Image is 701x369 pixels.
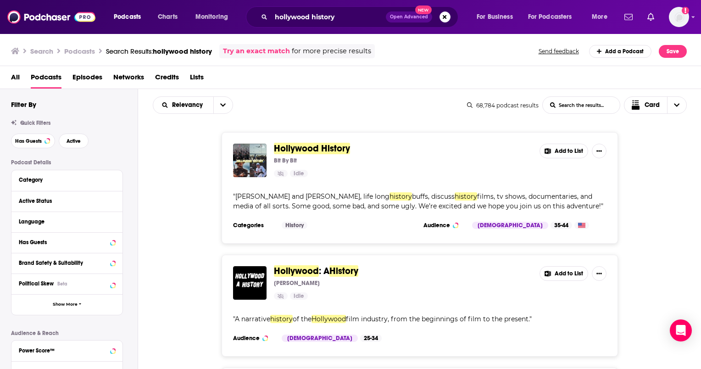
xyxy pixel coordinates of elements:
span: New [415,6,432,14]
button: Add to List [540,266,588,281]
div: Has Guests [19,239,107,246]
div: Search podcasts, credits, & more... [255,6,467,28]
span: : A [319,265,329,277]
span: Has Guests [15,139,42,144]
span: A narrative [235,315,270,323]
button: open menu [213,97,233,113]
button: open menu [189,10,240,24]
button: open menu [470,10,524,24]
div: Beta [57,281,67,287]
span: Relevancy [172,102,206,108]
span: Quick Filters [20,120,50,126]
span: for more precise results [292,46,371,56]
span: buffs, discuss [412,192,455,201]
img: Hollywood History [233,144,267,177]
a: Hollywood: AHistory [274,266,358,276]
span: Card [645,102,660,108]
p: Podcast Details [11,159,123,166]
span: Hollywood [312,315,346,323]
span: Hollywood History [274,143,350,154]
button: Language [19,216,115,227]
div: 68,784 podcast results [467,102,539,109]
button: Add to List [540,144,588,158]
button: Has Guests [11,134,55,148]
button: open menu [153,102,213,108]
a: Search Results:hollywood history [106,47,212,56]
span: history [455,192,477,201]
a: Credits [155,70,179,89]
div: Open Intercom Messenger [670,319,692,341]
button: Active [59,134,89,148]
a: All [11,70,20,89]
span: Political Skew [19,280,54,287]
button: Category [19,174,115,185]
button: Show More Button [592,144,606,158]
div: Category [19,177,109,183]
span: For Business [477,11,513,23]
button: Has Guests [19,236,115,248]
button: Active Status [19,195,115,207]
span: Open Advanced [390,15,428,19]
a: Add a Podcast [589,45,652,58]
span: history [270,315,293,323]
a: Hollywood History [274,144,350,154]
div: [DEMOGRAPHIC_DATA] [282,335,358,342]
span: Show More [53,302,78,307]
p: Audience & Reach [11,330,123,336]
a: Podchaser - Follow, Share and Rate Podcasts [7,8,95,26]
span: Podcasts [114,11,141,23]
img: User Profile [669,7,689,27]
a: Lists [190,70,204,89]
a: Show notifications dropdown [621,9,636,25]
span: Monitoring [195,11,228,23]
div: Power Score™ [19,347,107,354]
a: Charts [152,10,183,24]
span: history [389,192,412,201]
button: Open AdvancedNew [386,11,432,22]
a: Networks [113,70,144,89]
span: " " [233,192,603,210]
span: hollywood history [153,47,212,56]
span: Idle [294,169,304,179]
div: 35-44 [551,222,572,229]
span: Logged in as ereardon [669,7,689,27]
span: film industry, from the beginnings of film to the present. [346,315,529,323]
a: Idle [290,292,308,300]
button: open menu [585,10,619,24]
button: Show profile menu [669,7,689,27]
a: History [282,222,307,229]
h2: Choose List sort [153,96,233,114]
a: Podcasts [31,70,61,89]
div: Brand Safety & Suitability [19,260,107,266]
span: [PERSON_NAME] and [PERSON_NAME], life long [235,192,389,201]
span: Hollywood [274,265,319,277]
button: Political SkewBeta [19,278,115,289]
button: Send feedback [536,47,582,55]
span: of the [293,315,312,323]
button: Show More Button [592,266,606,281]
h3: Categories [233,222,274,229]
a: Try an exact match [223,46,290,56]
div: Active Status [19,198,109,204]
span: Idle [294,292,304,301]
button: Save [659,45,687,58]
a: Idle [290,170,308,177]
svg: Add a profile image [682,7,689,14]
button: Power Score™ [19,344,115,356]
input: Search podcasts, credits, & more... [271,10,386,24]
button: Choose View [624,96,687,114]
button: open menu [107,10,153,24]
span: " " [233,315,532,323]
h3: Audience [233,335,274,342]
span: Episodes [72,70,102,89]
button: Brand Safety & Suitability [19,257,115,268]
div: [DEMOGRAPHIC_DATA] [472,222,548,229]
img: Hollywood: A History [233,266,267,300]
